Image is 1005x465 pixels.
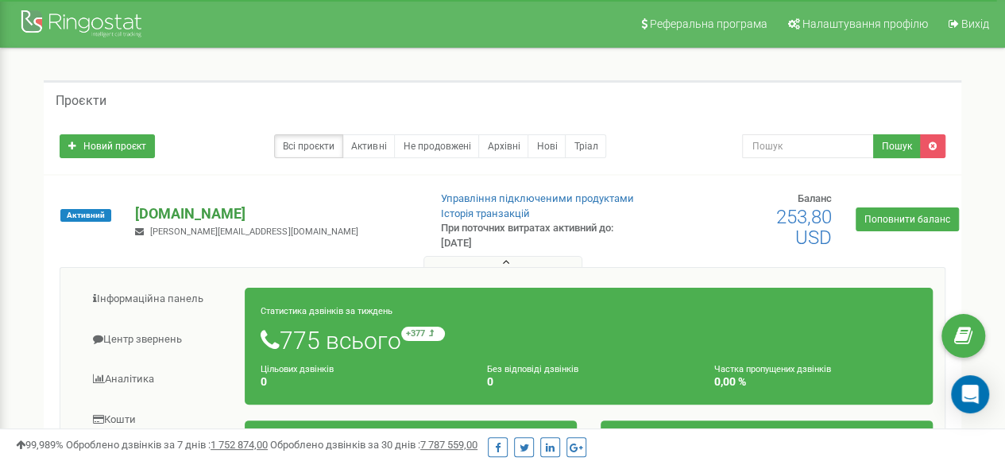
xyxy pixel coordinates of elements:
span: Оброблено дзвінків за 30 днів : [270,439,477,451]
p: [DOMAIN_NAME] [135,203,415,224]
span: Баланс [798,192,832,204]
a: Центр звернень [72,320,245,359]
div: Open Intercom Messenger [951,375,989,413]
a: Поповнити баланс [856,207,959,231]
a: Архівні [478,134,528,158]
a: Інформаційна панель [72,280,245,319]
a: Історія транзакцій [441,207,530,219]
a: Управління підключеними продуктами [441,192,634,204]
input: Пошук [742,134,874,158]
span: [PERSON_NAME][EMAIL_ADDRESS][DOMAIN_NAME] [150,227,358,237]
a: Кошти [72,401,245,440]
h1: 775 всього [261,327,917,354]
span: Налаштування профілю [802,17,928,30]
span: 253,80 USD [776,206,832,249]
a: Всі проєкти [274,134,343,158]
a: Новий проєкт [60,134,155,158]
span: Реферальна програма [650,17,767,30]
h5: Проєкти [56,94,106,108]
p: При поточних витратах активний до: [DATE] [441,221,644,250]
button: Пошук [873,134,921,158]
h4: 0,00 % [714,376,917,388]
a: Не продовжені [394,134,479,158]
small: Частка пропущених дзвінків [714,364,831,374]
small: Статистика дзвінків за тиждень [261,306,392,316]
small: +377 [401,327,445,341]
a: Аналiтика [72,360,245,399]
small: Цільових дзвінків [261,364,334,374]
a: Тріал [565,134,606,158]
a: Нові [528,134,566,158]
h4: 0 [261,376,463,388]
u: 7 787 559,00 [420,439,477,451]
span: 99,989% [16,439,64,451]
span: Оброблено дзвінків за 7 днів : [66,439,268,451]
span: Активний [60,209,111,222]
span: Вихід [961,17,989,30]
a: Активні [342,134,395,158]
u: 1 752 874,00 [211,439,268,451]
small: Без відповіді дзвінків [487,364,578,374]
h4: 0 [487,376,690,388]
